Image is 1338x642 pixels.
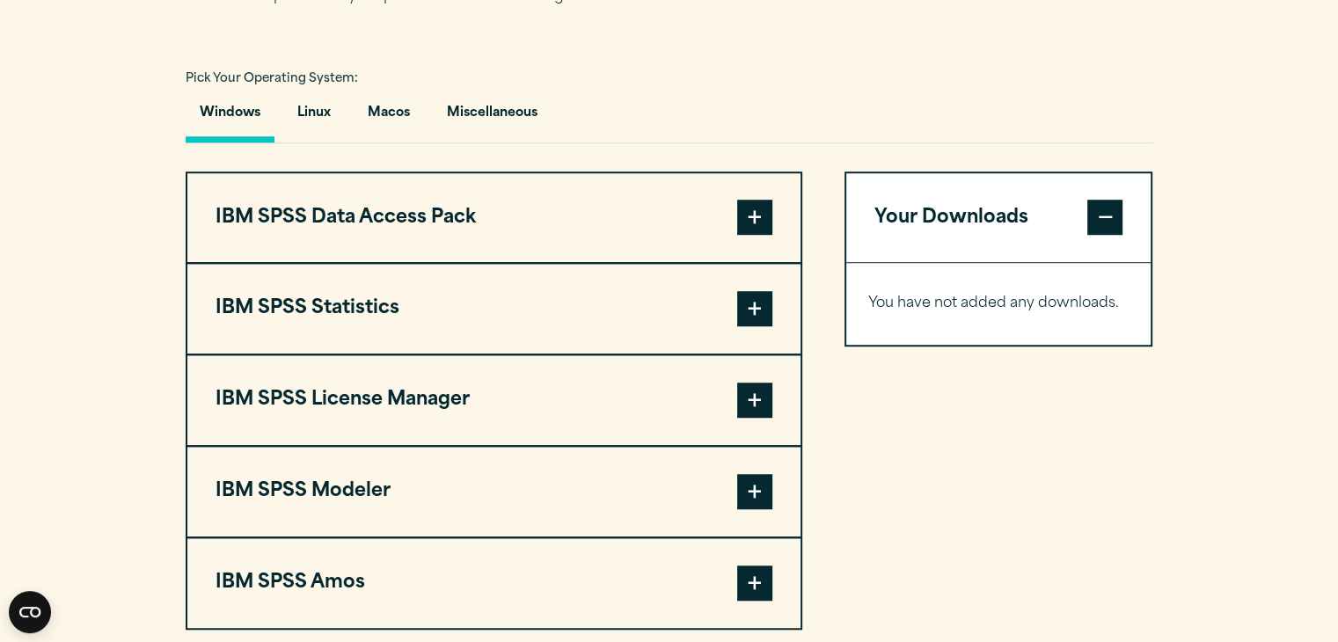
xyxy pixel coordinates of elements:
[846,262,1152,345] div: Your Downloads
[187,538,801,628] button: IBM SPSS Amos
[186,73,358,84] span: Pick Your Operating System:
[187,355,801,445] button: IBM SPSS License Manager
[846,173,1152,263] button: Your Downloads
[9,591,51,633] button: Open CMP widget
[433,92,552,142] button: Miscellaneous
[187,264,801,354] button: IBM SPSS Statistics
[187,173,801,263] button: IBM SPSS Data Access Pack
[868,291,1130,317] p: You have not added any downloads.
[283,92,345,142] button: Linux
[187,447,801,536] button: IBM SPSS Modeler
[186,92,274,142] button: Windows
[354,92,424,142] button: Macos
